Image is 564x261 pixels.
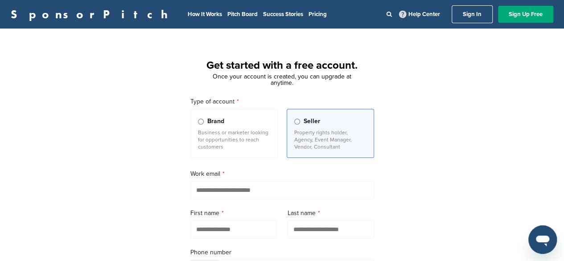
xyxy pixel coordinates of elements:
a: Sign In [452,5,493,23]
a: Pitch Board [227,11,258,18]
a: Pricing [309,11,327,18]
span: Once your account is created, you can upgrade at anytime. [213,73,351,87]
input: Seller Property rights holder, Agency, Event Manager, Vendor, Consultant [294,119,300,124]
h1: Get started with a free account. [180,58,385,74]
label: Last name [288,208,374,218]
label: Phone number [190,248,374,257]
a: Sign Up Free [498,6,553,23]
span: Brand [207,116,224,126]
label: Type of account [190,97,374,107]
label: First name [190,208,277,218]
p: Business or marketer looking for opportunities to reach customers [198,129,270,150]
iframe: Button to launch messaging window [528,225,557,254]
a: How It Works [188,11,222,18]
a: SponsorPitch [11,8,173,20]
p: Property rights holder, Agency, Event Manager, Vendor, Consultant [294,129,366,150]
a: Help Center [397,9,442,20]
a: Success Stories [263,11,303,18]
label: Work email [190,169,374,179]
span: Seller [304,116,320,126]
input: Brand Business or marketer looking for opportunities to reach customers [198,119,204,124]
